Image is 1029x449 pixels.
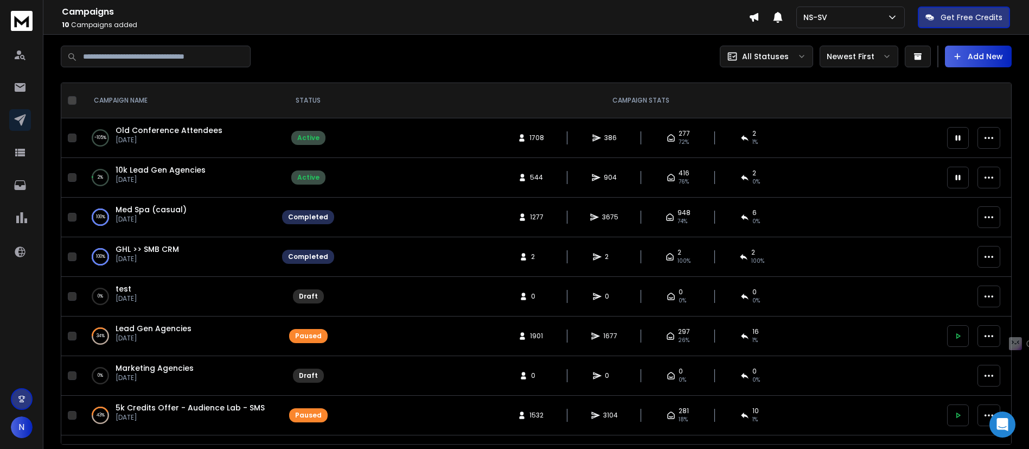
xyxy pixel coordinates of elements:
td: 2%10k Lead Gen Agencies[DATE] [81,158,276,198]
span: 0 [531,292,542,301]
a: Marketing Agencies [116,363,194,374]
th: CAMPAIGN NAME [81,83,276,118]
div: Draft [299,371,318,380]
div: Draft [299,292,318,301]
th: STATUS [276,83,341,118]
a: 5k Credits Offer - Audience Lab - SMS [116,402,265,413]
span: 100 % [751,257,764,265]
span: 0 [752,288,757,296]
span: 0 % [752,217,760,226]
span: 0 [605,371,616,380]
span: 0% [752,376,760,384]
a: test [116,283,131,294]
p: 0 % [98,370,103,381]
p: 34 % [97,331,105,342]
a: Lead Gen Agencies [116,323,191,334]
div: Completed [288,213,328,222]
span: 3104 [603,411,618,420]
p: All Statuses [742,51,789,62]
span: 18 % [679,415,688,424]
span: 0 [679,367,683,376]
p: 2 % [98,172,103,183]
span: 544 [530,173,543,182]
div: Open Intercom Messenger [989,412,1015,438]
div: Active [297,173,319,182]
span: 3675 [602,213,618,222]
div: Active [297,134,319,142]
div: Paused [295,332,322,340]
span: 74 % [678,217,687,226]
p: -105 % [94,132,106,143]
h1: Campaigns [62,5,749,18]
span: 416 [679,169,689,178]
p: [DATE] [116,255,179,263]
p: 0 % [98,291,103,302]
span: 1 % [752,138,758,147]
p: [DATE] [116,413,265,422]
p: Get Free Credits [941,12,1002,23]
a: Med Spa (casual) [116,204,187,215]
td: 0%test[DATE] [81,277,276,317]
a: 10k Lead Gen Agencies [116,165,206,175]
p: [DATE] [116,374,194,382]
p: NS-SV [803,12,832,23]
p: [DATE] [116,136,222,144]
span: 72 % [679,138,689,147]
span: 0 [531,371,542,380]
td: 100%GHL >> SMB CRM[DATE] [81,237,276,277]
span: 2 [678,248,681,257]
div: Paused [295,411,322,420]
span: 1532 [529,411,544,420]
p: Campaigns added [62,21,749,29]
p: [DATE] [116,215,187,224]
span: 0 [679,288,683,296]
span: 0% [752,296,760,305]
span: 0 [752,367,757,376]
span: 1708 [529,134,544,142]
button: N [11,416,33,438]
a: Old Conference Attendees [116,125,222,136]
td: 43%5k Credits Offer - Audience Lab - SMS[DATE] [81,396,276,435]
span: 386 [604,134,617,142]
span: 2 [531,252,542,261]
span: 0 % [752,178,760,186]
span: 297 [678,327,690,336]
td: 0%Marketing Agencies[DATE] [81,356,276,396]
span: 2 [751,248,755,257]
span: 6 [752,208,757,217]
span: 948 [678,208,691,217]
span: 1 % [752,336,758,345]
button: Newest First [820,46,898,67]
span: 10 [752,407,759,415]
td: 100%Med Spa (casual)[DATE] [81,198,276,237]
span: 2 [752,169,756,178]
p: 100 % [96,212,105,223]
span: 10 [62,20,69,29]
th: CAMPAIGN STATS [341,83,941,118]
span: 1677 [603,332,617,340]
span: 26 % [678,336,689,345]
button: Get Free Credits [918,7,1010,28]
span: 0% [679,296,686,305]
span: 100 % [678,257,691,265]
span: 277 [679,129,690,138]
p: [DATE] [116,334,191,343]
div: Completed [288,252,328,261]
span: 1 % [752,415,758,424]
p: [DATE] [116,175,206,184]
span: 76 % [679,178,689,186]
span: 1901 [530,332,543,340]
p: [DATE] [116,294,137,303]
span: 904 [604,173,617,182]
a: GHL >> SMB CRM [116,244,179,255]
span: 2 [605,252,616,261]
button: Add New [945,46,1012,67]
